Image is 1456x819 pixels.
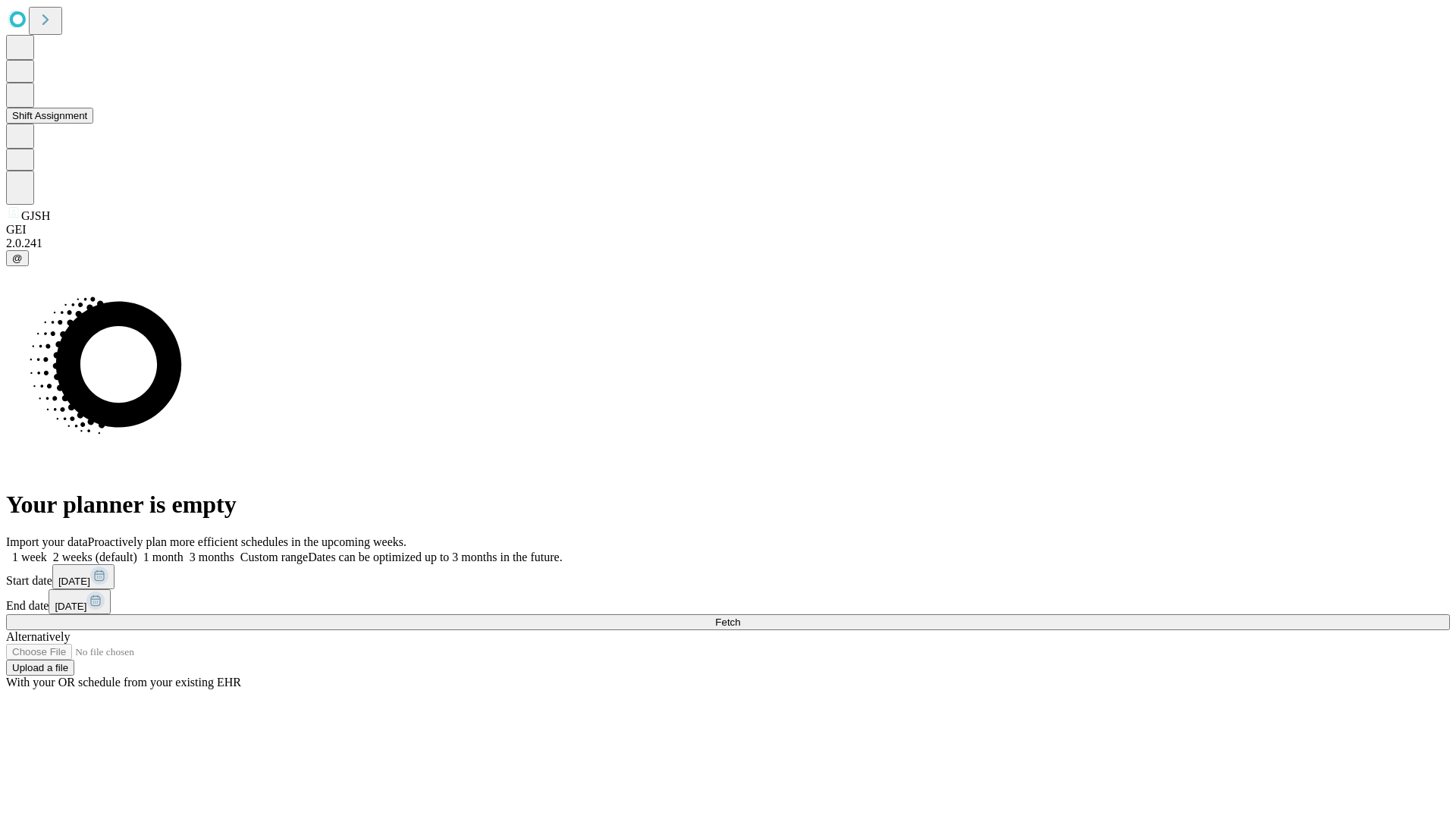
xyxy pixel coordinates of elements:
[53,551,137,563] span: 2 weeks (default)
[6,491,1450,519] h1: Your planner is empty
[240,551,308,563] span: Custom range
[6,237,1450,250] div: 2.0.241
[6,250,29,266] button: @
[12,253,23,264] span: @
[58,576,90,587] span: [DATE]
[6,660,74,676] button: Upload a file
[49,589,111,614] button: [DATE]
[12,551,47,563] span: 1 week
[6,535,88,548] span: Import your data
[190,551,234,563] span: 3 months
[6,564,1450,589] div: Start date
[52,564,115,589] button: [DATE]
[308,551,562,563] span: Dates can be optimized up to 3 months in the future.
[6,614,1450,630] button: Fetch
[6,223,1450,237] div: GEI
[143,551,184,563] span: 1 month
[6,676,241,689] span: With your OR schedule from your existing EHR
[715,617,740,628] span: Fetch
[21,209,50,222] span: GJSH
[6,589,1450,614] div: End date
[6,108,93,124] button: Shift Assignment
[88,535,406,548] span: Proactively plan more efficient schedules in the upcoming weeks.
[55,601,86,612] span: [DATE]
[6,630,70,643] span: Alternatively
